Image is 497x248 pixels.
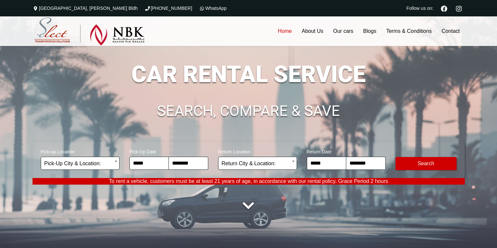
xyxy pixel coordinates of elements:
a: WhatsApp [199,6,227,11]
p: To rent a vehicle, customers must be at least 21 years of age, in accordance with our rental poli... [33,178,465,185]
a: Terms & Conditions [381,16,437,46]
a: Facebook [438,5,450,12]
span: Return Date [307,145,386,157]
span: Pick-Up City & Location: [44,157,116,170]
span: Return City & Location: [222,157,293,170]
a: [PHONE_NUMBER] [144,6,192,11]
a: Contact [437,16,464,46]
a: About Us [297,16,328,46]
a: Our cars [328,16,358,46]
span: Return City & Location: [218,157,297,170]
a: Instagram [453,5,465,12]
span: Pick-up Location [41,145,120,157]
h1: CAR RENTAL SERVICE [33,63,465,86]
img: Select Rent a Car [34,17,145,46]
span: Pick-Up Date [129,145,208,157]
span: Pick-Up City & Location: [41,157,120,170]
h1: SEARCH, COMPARE & SAVE [33,103,465,119]
button: Modify Search [395,157,457,170]
span: Return Location [218,145,297,157]
a: Home [273,16,297,46]
a: Blogs [358,16,381,46]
